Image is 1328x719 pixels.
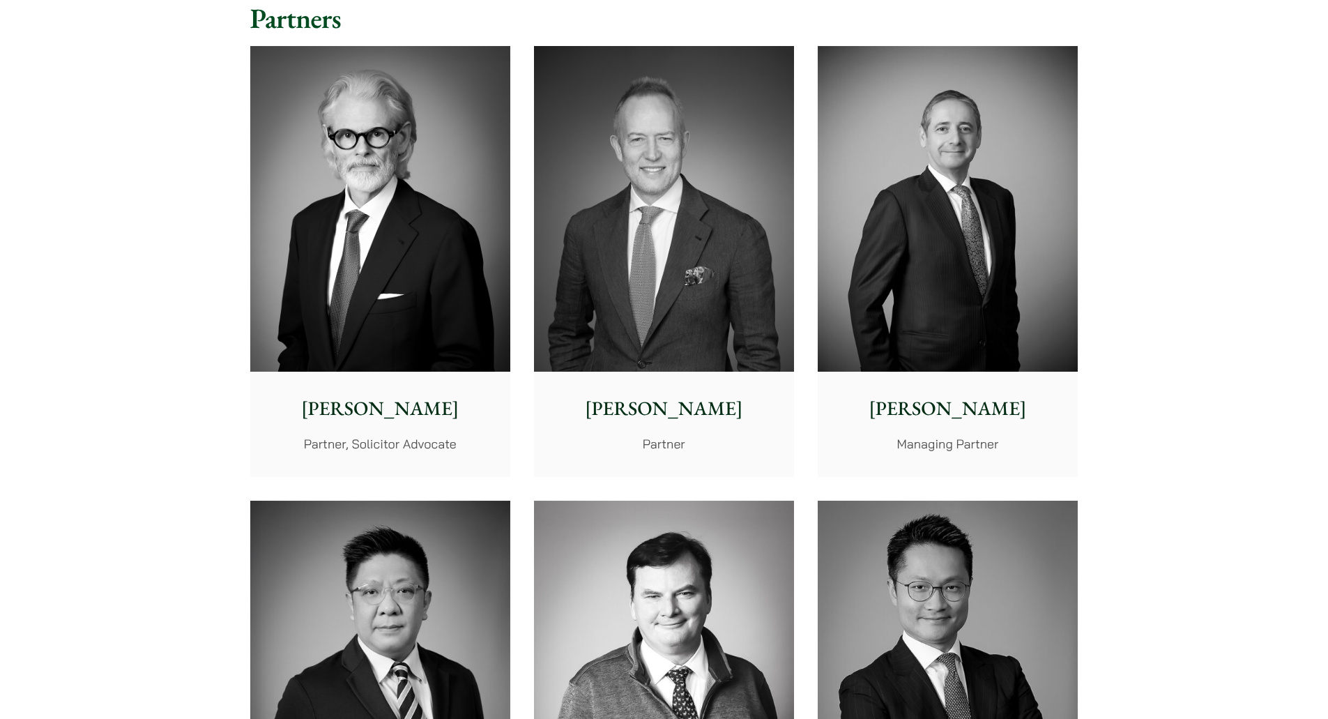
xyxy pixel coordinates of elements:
[829,434,1067,453] p: Managing Partner
[545,434,783,453] p: Partner
[545,394,783,423] p: [PERSON_NAME]
[261,434,499,453] p: Partner, Solicitor Advocate
[534,46,794,477] a: [PERSON_NAME] Partner
[261,394,499,423] p: [PERSON_NAME]
[250,1,1078,35] h2: Partners
[818,46,1078,477] a: [PERSON_NAME] Managing Partner
[829,394,1067,423] p: [PERSON_NAME]
[250,46,510,477] a: [PERSON_NAME] Partner, Solicitor Advocate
